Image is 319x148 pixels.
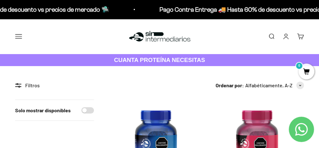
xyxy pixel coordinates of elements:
div: Filtros [15,81,94,89]
span: Alfabéticamente, A-Z [245,81,293,89]
label: Solo mostrar disponibles [15,106,71,114]
span: Ordenar por: [216,81,244,89]
a: 0 [299,69,314,76]
mark: 0 [295,62,303,70]
button: Alfabéticamente, A-Z [245,81,304,89]
strong: CUANTA PROTEÍNA NECESITAS [114,57,205,63]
